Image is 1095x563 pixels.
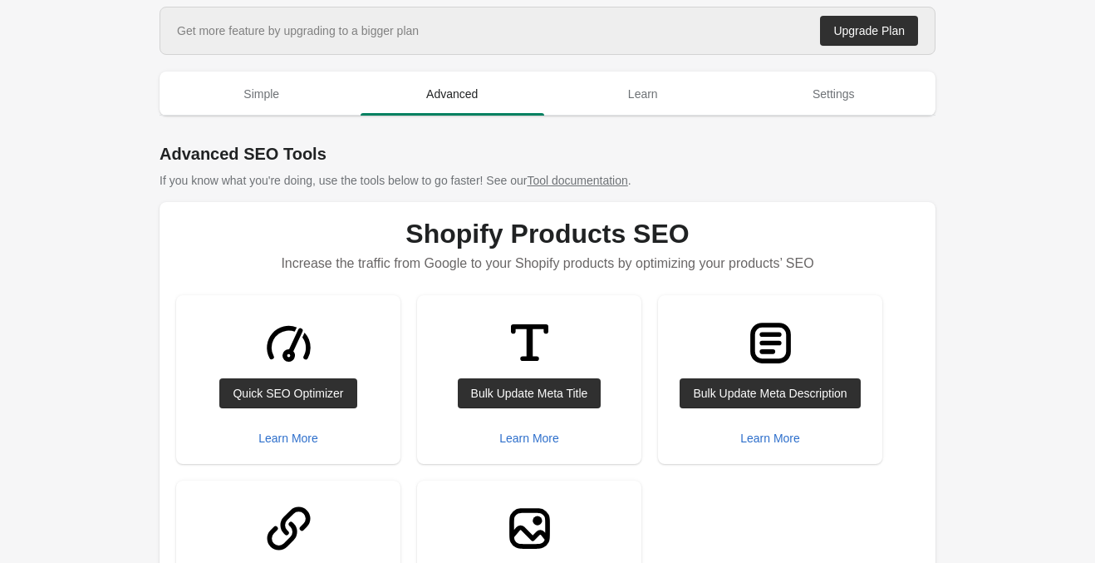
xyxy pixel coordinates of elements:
div: Upgrade Plan [833,24,905,37]
span: Simple [169,79,354,109]
img: ImageMajor-6988ddd70c612d22410311fee7e48670de77a211e78d8e12813237d56ef19ad4.svg [498,497,561,560]
div: Learn More [740,432,800,445]
a: Tool documentation [527,174,627,187]
a: Bulk Update Meta Description [680,378,860,408]
div: Learn More [258,432,318,445]
p: If you know what you're doing, use the tools below to go faster! See our . [160,172,935,189]
a: Bulk Update Meta Title [458,378,602,408]
p: Increase the traffic from Google to your Shopify products by optimizing your products’ SEO [176,249,919,279]
img: TextBlockMajor-3e13e55549f1fe4aa18089e576148c69364b706dfb80755316d4ac7f5c51f4c3.svg [739,312,802,374]
div: Get more feature by upgrading to a bigger plan [177,22,419,39]
button: Learn More [734,423,807,453]
div: Bulk Update Meta Title [471,387,588,400]
h1: Shopify Products SEO [176,219,919,249]
button: Learn More [252,423,325,453]
img: LinkMinor-ab1ad89fd1997c3bec88bdaa9090a6519f48abaf731dc9ef56a2f2c6a9edd30f.svg [258,497,320,560]
div: Learn More [499,432,559,445]
button: Advanced [357,72,548,116]
span: Advanced [361,79,545,109]
div: Bulk Update Meta Description [693,387,847,400]
span: Learn [551,79,735,109]
button: Learn [547,72,739,116]
button: Learn More [493,423,566,453]
img: GaugeMajor-1ebe3a4f609d70bf2a71c020f60f15956db1f48d7107b7946fc90d31709db45e.svg [258,312,320,374]
img: TitleMinor-8a5de7e115299b8c2b1df9b13fb5e6d228e26d13b090cf20654de1eaf9bee786.svg [498,312,561,374]
a: Upgrade Plan [820,16,918,46]
button: Settings [739,72,930,116]
h1: Advanced SEO Tools [160,142,935,165]
div: Quick SEO Optimizer [233,387,343,400]
a: Quick SEO Optimizer [219,378,356,408]
button: Simple [166,72,357,116]
span: Settings [742,79,926,109]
